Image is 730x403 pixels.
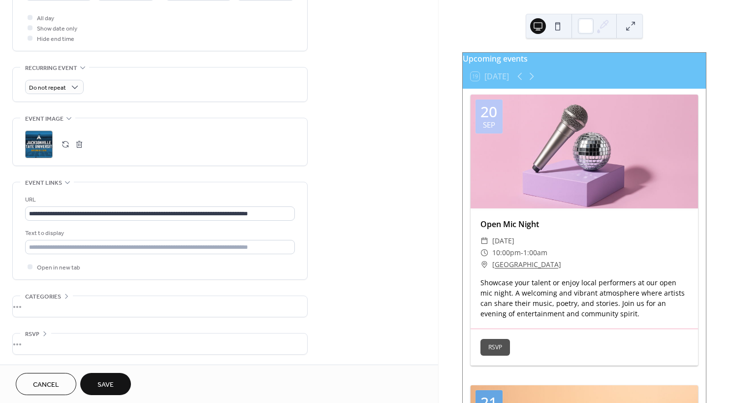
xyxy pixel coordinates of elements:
div: URL [25,195,293,205]
span: Hide end time [37,34,74,44]
span: Open in new tab [37,263,80,273]
span: 1:00am [523,247,547,259]
span: - [521,247,523,259]
div: ; [25,131,53,158]
span: Do not repeat [29,82,66,94]
div: ••• [13,334,307,354]
div: ••• [13,296,307,317]
div: ​ [480,247,488,259]
span: [DATE] [492,235,514,247]
div: 20 [480,104,497,119]
div: ​ [480,259,488,270]
span: Event links [25,178,62,188]
button: RSVP [480,339,510,356]
div: Showcase your talent or enjoy local performers at our open mic night. A welcoming and vibrant atm... [471,277,698,319]
span: Show date only [37,24,77,34]
div: Upcoming events [463,53,706,65]
span: Save [97,380,114,390]
div: ​ [480,235,488,247]
span: All day [37,13,54,24]
span: Recurring event [25,63,77,73]
button: Save [80,373,131,395]
span: Event image [25,114,63,124]
div: Sep [483,121,495,129]
span: RSVP [25,329,39,339]
span: Cancel [33,380,59,390]
span: Categories [25,292,61,302]
button: Cancel [16,373,76,395]
span: 10:00pm [492,247,521,259]
div: Text to display [25,228,293,238]
a: [GEOGRAPHIC_DATA] [492,259,561,270]
div: Open Mic Night [471,218,698,230]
